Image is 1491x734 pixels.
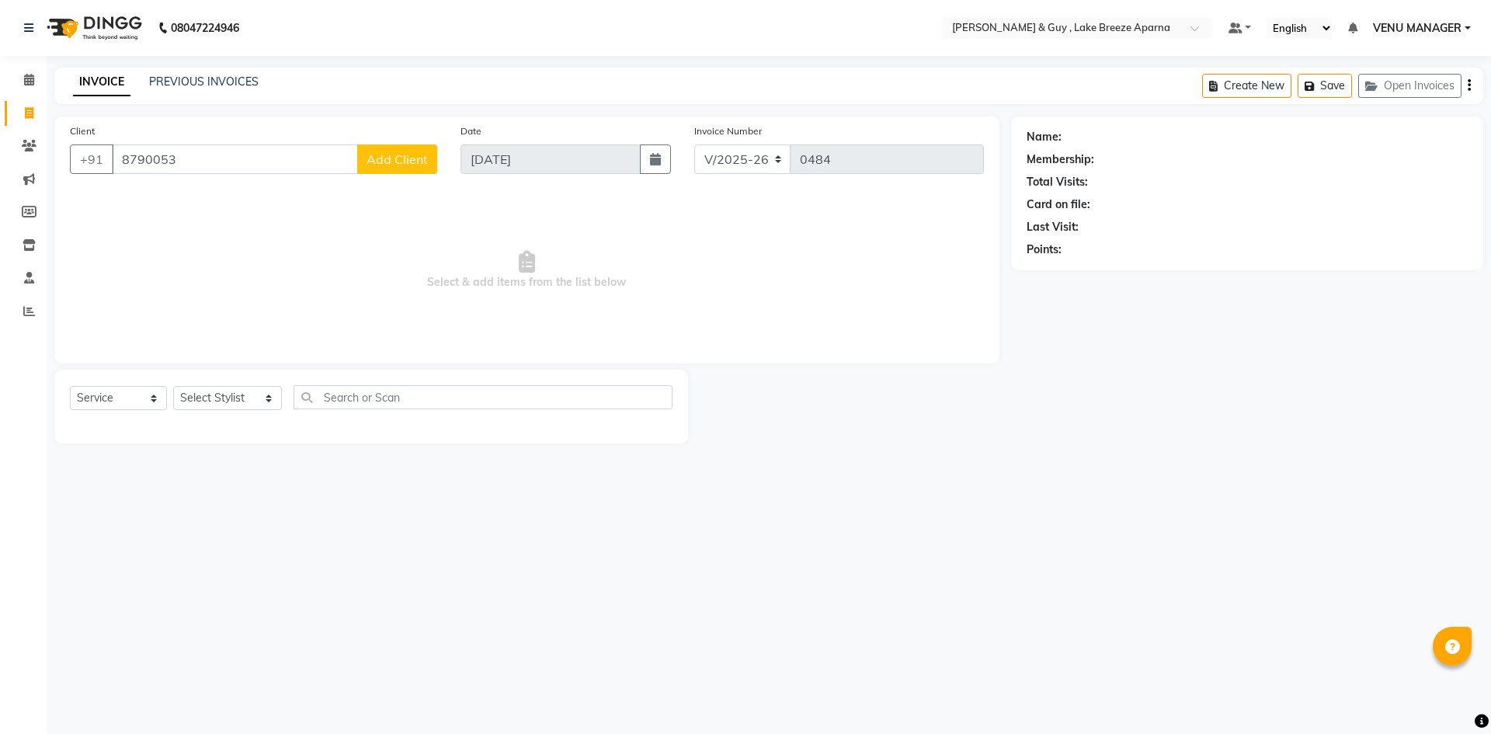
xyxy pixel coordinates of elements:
[70,144,113,174] button: +91
[1027,242,1062,258] div: Points:
[40,6,146,50] img: logo
[1202,74,1291,98] button: Create New
[694,124,762,138] label: Invoice Number
[1027,129,1062,145] div: Name:
[73,68,130,96] a: INVOICE
[1358,74,1461,98] button: Open Invoices
[1027,151,1094,168] div: Membership:
[294,385,673,409] input: Search or Scan
[1027,197,1090,213] div: Card on file:
[1373,20,1461,37] span: VENU MANAGER
[1426,672,1475,718] iframe: chat widget
[1027,174,1088,190] div: Total Visits:
[149,75,259,89] a: PREVIOUS INVOICES
[357,144,437,174] button: Add Client
[367,151,428,167] span: Add Client
[1027,219,1079,235] div: Last Visit:
[1298,74,1352,98] button: Save
[70,193,984,348] span: Select & add items from the list below
[171,6,239,50] b: 08047224946
[112,144,358,174] input: Search by Name/Mobile/Email/Code
[461,124,481,138] label: Date
[70,124,95,138] label: Client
